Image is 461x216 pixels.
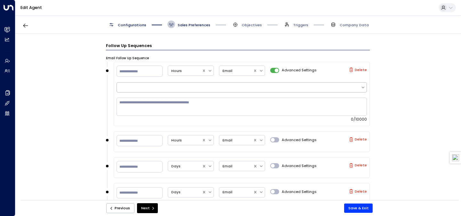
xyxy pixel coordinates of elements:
[118,22,146,28] span: Configurations
[242,22,262,28] span: Objectives
[20,5,42,10] a: Edit Agent
[349,163,367,168] label: Delete
[282,137,317,143] span: Advanced Settings
[282,68,317,73] span: Advanced Settings
[282,189,317,195] span: Advanced Settings
[106,203,134,213] button: Previous
[344,204,373,213] button: Save & Exit
[137,203,158,213] button: Next
[349,189,367,194] label: Delete
[106,56,149,60] label: Email Follow Up Sequence
[340,22,369,28] span: Company Data
[349,68,367,72] label: Delete
[178,22,210,28] span: Sales Preferences
[349,137,367,142] label: Delete
[106,43,370,50] h3: Follow Up Sequences
[117,117,367,122] div: 0/10000
[293,22,308,28] span: Triggers
[282,163,317,169] span: Advanced Settings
